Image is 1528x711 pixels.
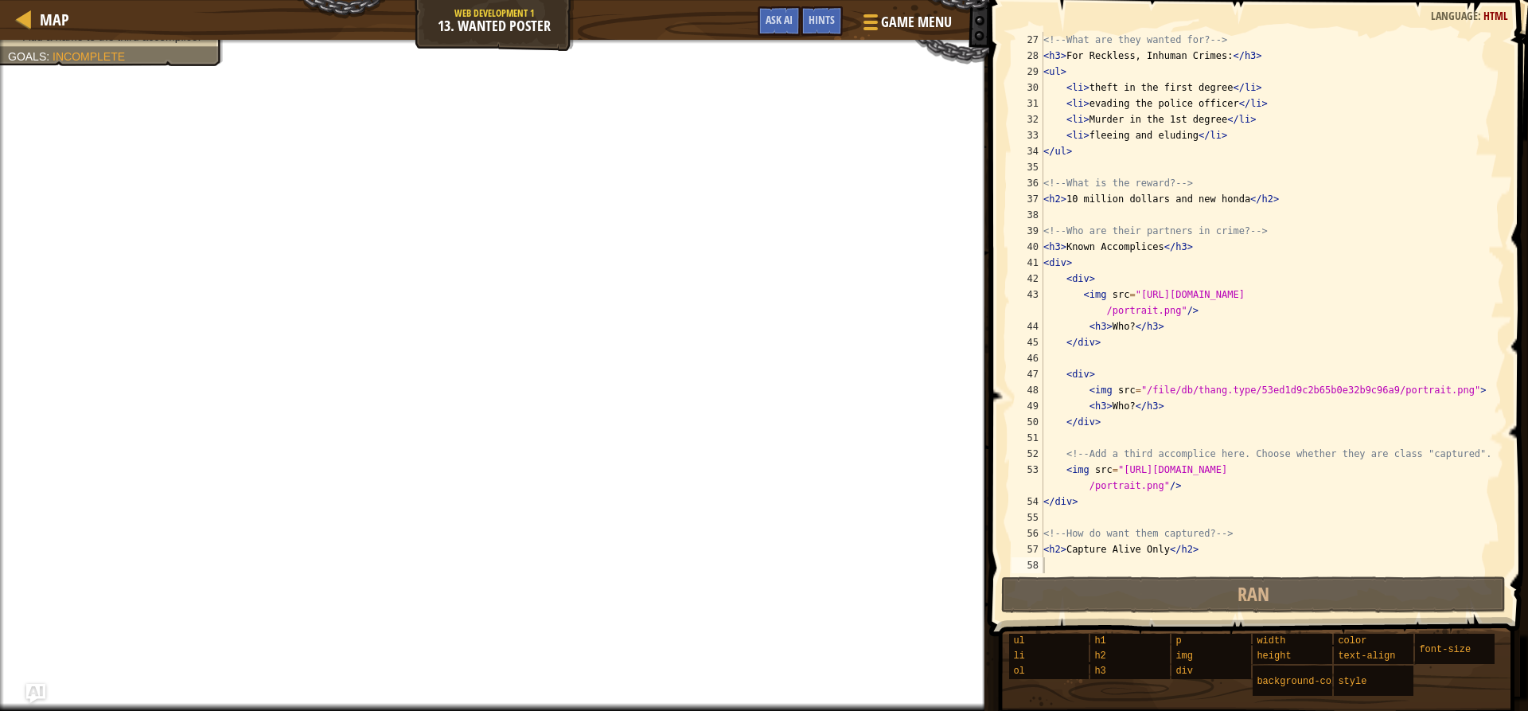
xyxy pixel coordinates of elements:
[1257,635,1285,647] span: width
[1012,96,1043,111] div: 31
[1012,366,1043,382] div: 47
[1013,635,1024,647] span: ul
[1338,635,1366,647] span: color
[809,12,835,27] span: Hints
[1012,271,1043,287] div: 42
[1012,318,1043,334] div: 44
[40,9,69,30] span: Map
[1001,576,1506,613] button: Ran
[1012,430,1043,446] div: 51
[53,50,125,63] span: Incomplete
[851,6,961,44] button: Game Menu
[1012,525,1043,541] div: 56
[1094,666,1105,677] span: h3
[1012,398,1043,414] div: 49
[1012,414,1043,430] div: 50
[1012,191,1043,207] div: 37
[26,684,45,703] button: Ask AI
[766,12,793,27] span: Ask AI
[1012,446,1043,462] div: 52
[1012,510,1043,525] div: 55
[1012,287,1043,318] div: 43
[1338,650,1395,662] span: text-align
[1012,382,1043,398] div: 48
[1257,676,1348,687] span: background-color
[1175,635,1181,647] span: p
[1478,8,1483,23] span: :
[1012,64,1043,80] div: 29
[1238,581,1269,607] span: Ran
[46,50,53,63] span: :
[1012,462,1043,494] div: 53
[1012,494,1043,510] div: 54
[1175,666,1193,677] span: div
[1012,239,1043,255] div: 40
[1012,557,1043,573] div: 58
[1013,650,1024,662] span: li
[8,50,46,63] span: Goals
[1012,111,1043,127] div: 32
[758,6,801,36] button: Ask AI
[1419,644,1471,655] span: font-size
[1012,223,1043,239] div: 39
[1338,676,1366,687] span: style
[1012,143,1043,159] div: 34
[1257,650,1291,662] span: height
[1012,541,1043,557] div: 57
[1013,666,1024,677] span: ol
[1483,8,1508,23] span: HTML
[1012,80,1043,96] div: 30
[1012,207,1043,223] div: 38
[32,9,69,30] a: Map
[1431,8,1478,23] span: Language
[1094,635,1105,647] span: h1
[1012,32,1043,48] div: 27
[1094,650,1105,662] span: h2
[1012,334,1043,350] div: 45
[1012,255,1043,271] div: 41
[881,12,952,33] span: Game Menu
[1012,175,1043,191] div: 36
[1012,127,1043,143] div: 33
[1012,159,1043,175] div: 35
[1012,350,1043,366] div: 46
[1175,650,1193,662] span: img
[1012,48,1043,64] div: 28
